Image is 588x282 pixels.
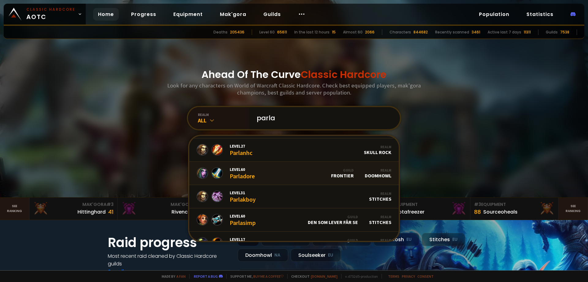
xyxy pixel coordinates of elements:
[331,168,354,179] div: Frontier
[171,208,191,216] div: Rivench
[194,274,218,279] a: Report a bug
[321,238,358,249] div: Le Bus Magique
[369,214,391,225] div: Stitches
[230,213,256,219] span: Level 60
[369,214,391,219] div: Realm
[291,249,341,262] div: Soulseeker
[238,249,288,262] div: Doomhowl
[253,274,284,279] a: Buy me a coffee
[189,185,399,208] a: Level31ParlakboyRealmStitches
[26,7,75,12] small: Classic Hardcore
[198,112,249,117] div: realm
[560,29,569,35] div: 7538
[365,29,375,35] div: 2066
[215,8,251,21] a: Mak'gora
[121,201,202,208] div: Mak'Gora
[474,208,481,216] div: 88
[417,274,434,279] a: Consent
[308,214,358,225] div: Den som lever får se
[369,191,391,196] div: Realm
[213,29,228,35] div: Deaths
[559,198,588,220] a: Seeranking
[230,190,256,195] span: Level 31
[331,168,354,172] div: Guild
[253,107,393,129] input: Search a character...
[294,29,330,35] div: In the last 12 hours
[321,238,358,242] div: Guild
[402,274,415,279] a: Privacy
[158,274,186,279] span: Made by
[29,198,118,220] a: Mak'Gora#3Hittinghard41
[308,214,358,219] div: Guild
[369,238,391,242] div: Realm
[189,162,399,185] a: Level60ParladoreGuildFrontierRealmDoomhowl
[388,274,399,279] a: Terms
[108,252,230,268] h4: Most recent raid cleaned by Classic Hardcore guilds
[230,237,254,250] div: Parlaxine
[341,274,378,279] span: v. d752d5 - production
[435,29,469,35] div: Recently scanned
[4,4,86,25] a: Classic HardcoreAOTC
[386,201,466,208] div: Equipment
[202,67,386,82] h1: Ahead Of The Curve
[77,208,106,216] div: Hittinghard
[108,208,114,216] div: 41
[230,143,252,156] div: Parlanhc
[230,167,255,180] div: Parladore
[230,143,252,149] span: Level 27
[474,201,481,207] span: # 3
[470,198,559,220] a: #3Equipment88Sourceoheals
[230,213,256,226] div: Parlasimp
[374,233,419,246] div: Nek'Rosh
[259,29,275,35] div: Level 60
[364,145,391,149] div: Realm
[118,198,206,220] a: Mak'Gora#2Rivench100
[165,82,423,96] h3: Look for any characters on World of Warcraft Classic Hardcore. Check best equipped players, mak'g...
[452,237,458,243] small: EU
[413,29,428,35] div: 844682
[230,190,256,203] div: Parlakboy
[328,252,333,258] small: EU
[189,138,399,162] a: Level27ParlanhcRealmSkull Rock
[198,117,249,124] div: All
[126,8,161,21] a: Progress
[107,201,114,207] span: # 3
[287,274,337,279] span: Checkout
[311,274,337,279] a: [DOMAIN_NAME]
[472,29,480,35] div: 3461
[274,252,281,258] small: NA
[168,8,208,21] a: Equipment
[546,29,558,35] div: Guilds
[26,7,75,21] span: AOTC
[522,8,558,21] a: Statistics
[230,29,244,35] div: 205436
[369,191,391,202] div: Stitches
[93,8,119,21] a: Home
[382,198,470,220] a: #2Equipment88Notafreezer
[488,29,521,35] div: Active last 7 days
[365,168,391,172] div: Realm
[277,29,287,35] div: 65611
[301,68,386,81] span: Classic Hardcore
[406,237,412,243] small: EU
[395,208,424,216] div: Notafreezer
[176,274,186,279] a: a fan
[332,29,336,35] div: 15
[365,168,391,179] div: Doomhowl
[108,233,230,252] h1: Raid progress
[226,274,284,279] span: Support me,
[422,233,465,246] div: Stitches
[524,29,531,35] div: 11311
[474,8,514,21] a: Population
[108,268,148,275] a: See all progress
[189,208,399,232] a: Level60ParlasimpGuildDen som lever får seRealmStitches
[343,29,363,35] div: Almost 60
[474,201,555,208] div: Equipment
[369,238,391,249] div: Stitches
[33,201,114,208] div: Mak'Gora
[189,232,399,255] a: Level17ParlaxineGuildLe Bus MagiqueRealmStitches
[364,145,391,155] div: Skull Rock
[258,8,286,21] a: Guilds
[230,237,254,242] span: Level 17
[390,29,411,35] div: Characters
